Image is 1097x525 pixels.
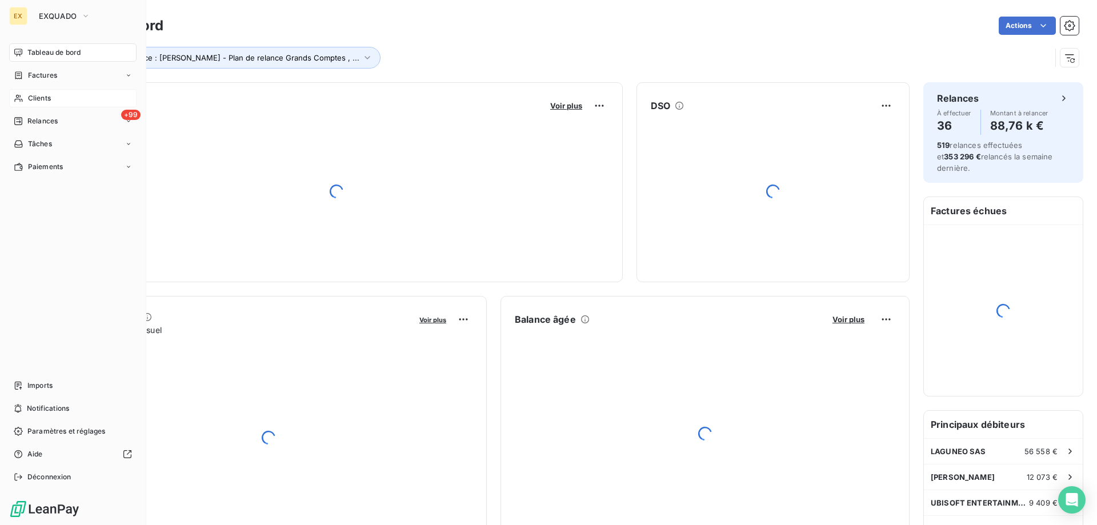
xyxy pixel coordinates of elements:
[944,152,980,161] span: 353 296 €
[651,99,670,113] h6: DSO
[990,117,1048,135] h4: 88,76 k €
[81,47,381,69] button: Plan de relance : [PERSON_NAME] - Plan de relance Grands Comptes , ...
[1024,447,1058,456] span: 56 558 €
[9,135,137,153] a: Tâches
[931,447,986,456] span: LAGUNEO SAS
[28,162,63,172] span: Paiements
[937,141,950,150] span: 519
[990,110,1048,117] span: Montant à relancer
[924,411,1083,438] h6: Principaux débiteurs
[9,112,137,130] a: +99Relances
[9,66,137,85] a: Factures
[931,472,995,482] span: [PERSON_NAME]
[829,314,868,324] button: Voir plus
[9,500,80,518] img: Logo LeanPay
[416,314,450,324] button: Voir plus
[28,70,57,81] span: Factures
[937,91,979,105] h6: Relances
[547,101,586,111] button: Voir plus
[28,93,51,103] span: Clients
[1027,472,1058,482] span: 12 073 €
[1058,486,1086,514] div: Open Intercom Messenger
[121,110,141,120] span: +99
[98,53,359,62] span: Plan de relance : [PERSON_NAME] - Plan de relance Grands Comptes , ...
[65,324,411,336] span: Chiffre d'affaires mensuel
[550,101,582,110] span: Voir plus
[9,158,137,176] a: Paiements
[9,89,137,107] a: Clients
[9,376,137,395] a: Imports
[27,116,58,126] span: Relances
[924,197,1083,225] h6: Factures échues
[9,445,137,463] a: Aide
[27,47,81,58] span: Tableau de bord
[27,403,69,414] span: Notifications
[27,449,43,459] span: Aide
[27,472,71,482] span: Déconnexion
[28,139,52,149] span: Tâches
[937,117,971,135] h4: 36
[39,11,77,21] span: EXQUADO
[832,315,864,324] span: Voir plus
[419,316,446,324] span: Voir plus
[9,7,27,25] div: EX
[937,110,971,117] span: À effectuer
[27,426,105,436] span: Paramètres et réglages
[515,312,576,326] h6: Balance âgée
[9,43,137,62] a: Tableau de bord
[1029,498,1058,507] span: 9 409 €
[9,422,137,440] a: Paramètres et réglages
[999,17,1056,35] button: Actions
[937,141,1053,173] span: relances effectuées et relancés la semaine dernière.
[27,380,53,391] span: Imports
[931,498,1029,507] span: UBISOFT ENTERTAINMENT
